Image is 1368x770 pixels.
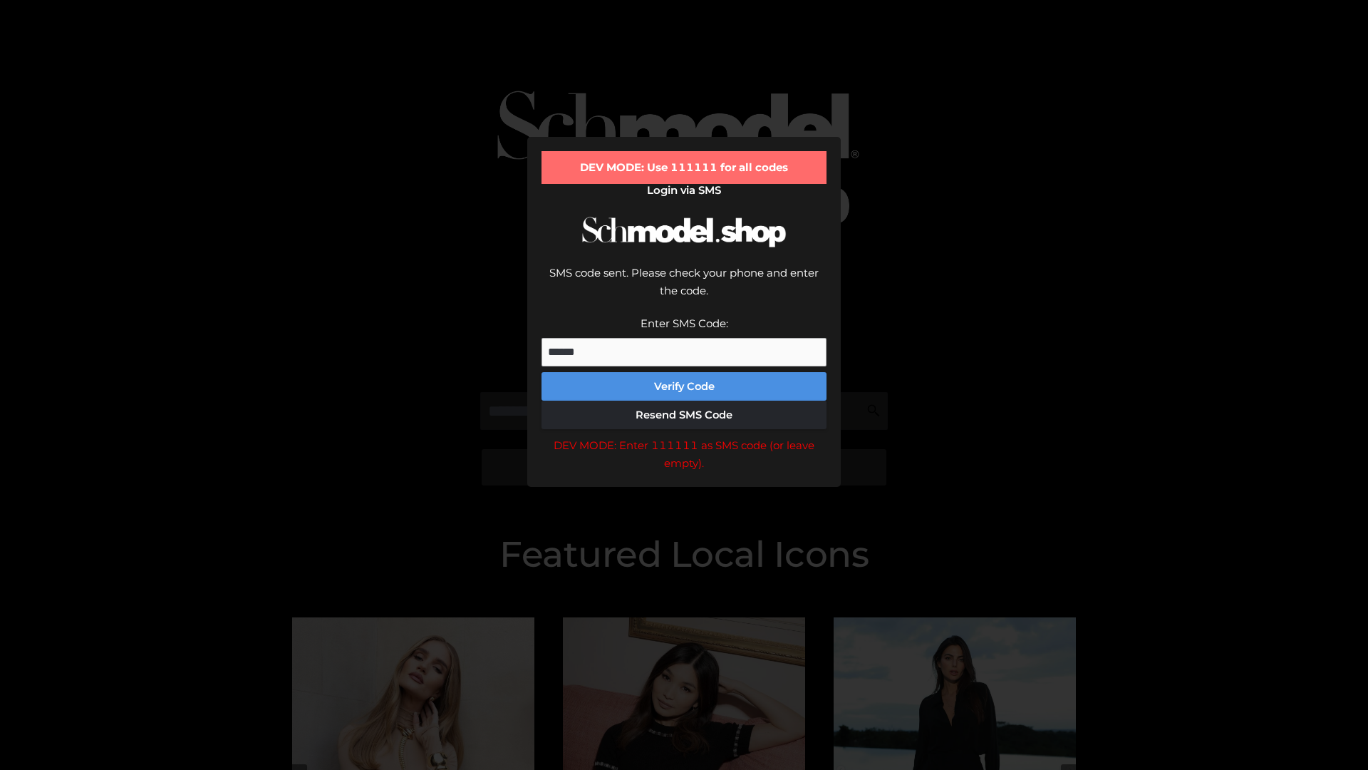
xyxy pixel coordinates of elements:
button: Resend SMS Code [541,401,826,429]
div: DEV MODE: Use 111111 for all codes [541,151,826,184]
div: SMS code sent. Please check your phone and enter the code. [541,264,826,314]
label: Enter SMS Code: [641,317,728,330]
h2: Login via SMS [541,184,826,197]
button: Verify Code [541,372,826,401]
div: DEV MODE: Enter 111111 as SMS code (or leave empty). [541,436,826,473]
img: Schmodel Logo [577,204,791,260]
